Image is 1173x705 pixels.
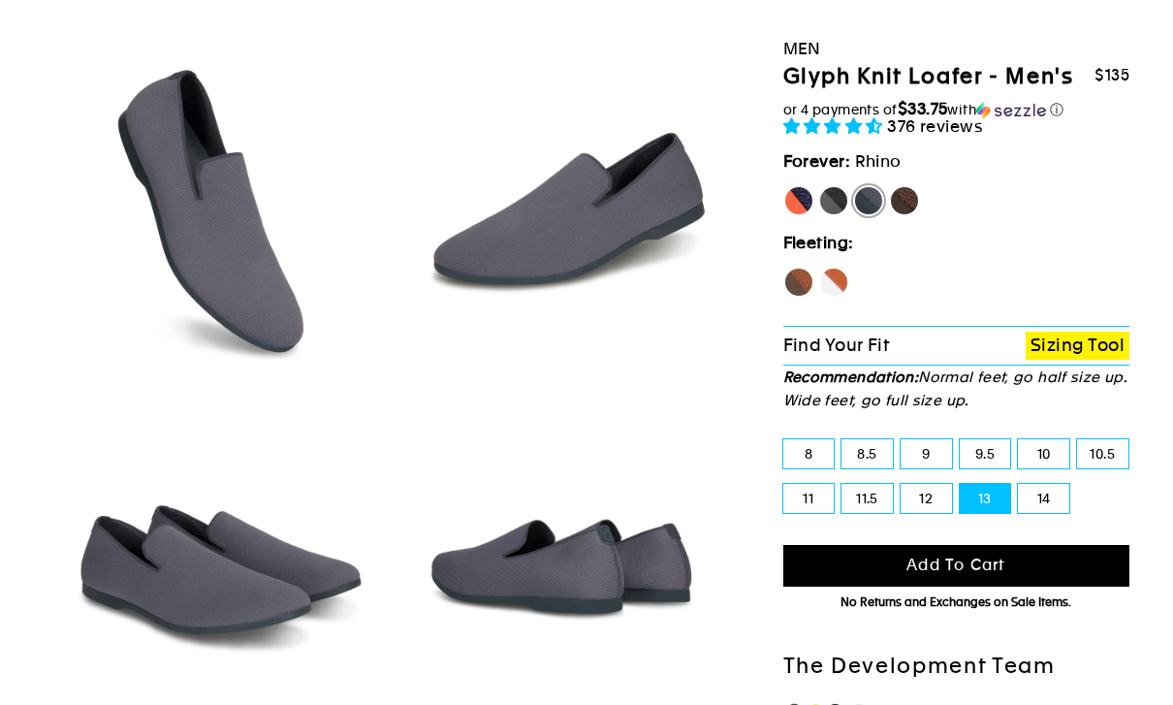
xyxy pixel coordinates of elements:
[841,439,893,468] label: 8.5
[887,116,983,136] span: 376 reviews
[818,185,849,216] label: Panther
[783,545,1130,587] button: Add to cart
[853,185,884,216] label: Rhino
[783,369,919,385] strong: Recommendation:
[783,366,1130,412] p: Normal feet, go half size up. Wide feet, go full size up.
[52,45,383,375] img: Rhino
[1026,332,1129,360] a: Sizing Tool
[783,267,814,298] label: Hawk
[840,595,1071,609] span: No Returns and Exchanges on Sale Items.
[783,63,1074,91] h1: Glyph Knit Loafer - Men's
[976,102,1046,119] img: Sezzle
[1077,439,1128,468] label: 10.5
[783,185,814,216] label: [PERSON_NAME]
[783,484,835,513] label: 11
[783,151,851,171] strong: Forever:
[818,267,849,298] label: Fox
[783,439,835,468] label: 8
[783,335,890,355] span: Find Your Fit
[783,653,1130,681] h2: The Development Team
[855,151,902,171] span: Rhino
[1094,66,1129,84] span: $135
[783,100,1130,119] div: or 4 payments of$33.75withSezzle Click to learn more about Sezzle
[841,484,893,513] label: 11.5
[1018,484,1069,513] label: 14
[906,556,1005,574] span: Add to cart
[960,484,1011,513] label: 13
[889,185,920,216] label: Mustang
[898,99,948,118] span: $33.75
[960,439,1011,468] label: 9.5
[400,45,731,375] img: Rhino
[783,116,888,136] span: 4.73 stars
[783,36,1130,62] div: Men
[783,233,854,252] strong: Fleeting:
[901,439,952,468] label: 9
[901,484,952,513] label: 12
[1018,439,1069,468] label: 10
[783,100,1130,119] div: or 4 payments of with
